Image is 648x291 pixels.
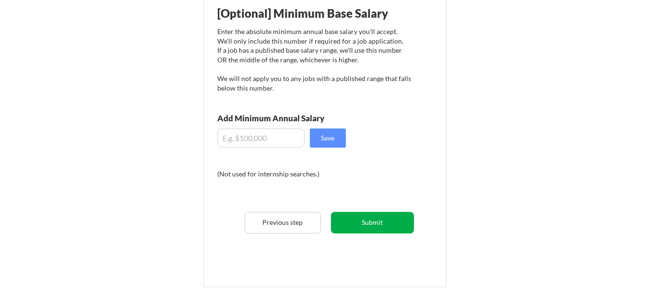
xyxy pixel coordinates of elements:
button: Previous step [245,212,321,233]
div: (Not used for internship searches.) [217,169,347,179]
button: Submit [331,212,414,233]
div: Add Minimum Annual Salary [217,114,367,122]
div: Enter the absolute minimum annual base salary you'll accept. We'll only include this number if re... [217,27,411,93]
div: [Optional] Minimum Base Salary [217,8,411,19]
button: Save [310,128,346,148]
input: E.g. $100,000 [217,128,305,148]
